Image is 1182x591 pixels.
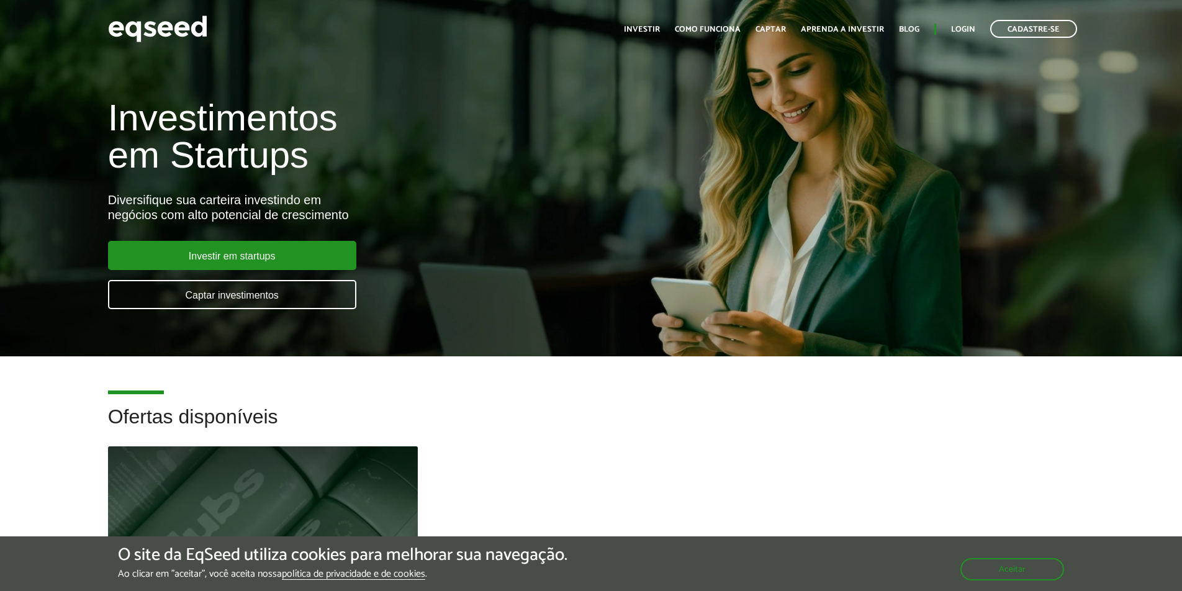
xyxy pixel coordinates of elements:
[960,558,1064,580] button: Aceitar
[990,20,1077,38] a: Cadastre-se
[108,406,1075,446] h2: Ofertas disponíveis
[756,25,786,34] a: Captar
[108,192,680,222] div: Diversifique sua carteira investindo em negócios com alto potencial de crescimento
[118,546,567,565] h5: O site da EqSeed utiliza cookies para melhorar sua navegação.
[118,568,567,580] p: Ao clicar em "aceitar", você aceita nossa .
[899,25,919,34] a: Blog
[108,99,680,174] h1: Investimentos em Startups
[801,25,884,34] a: Aprenda a investir
[951,25,975,34] a: Login
[108,280,356,309] a: Captar investimentos
[108,12,207,45] img: EqSeed
[108,241,356,270] a: Investir em startups
[282,569,425,580] a: política de privacidade e de cookies
[624,25,660,34] a: Investir
[675,25,741,34] a: Como funciona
